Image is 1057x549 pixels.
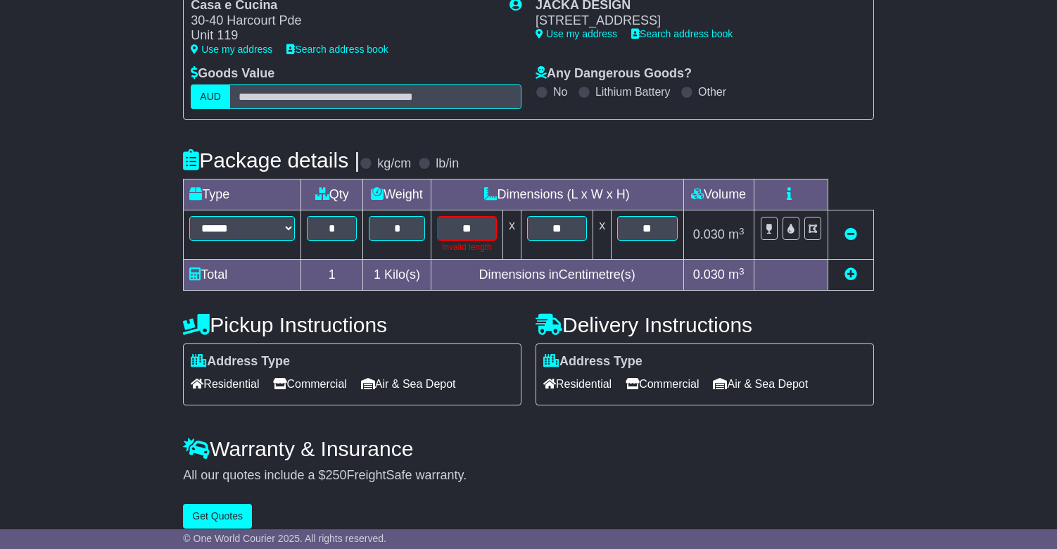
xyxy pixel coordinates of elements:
div: [STREET_ADDRESS] [536,13,852,29]
td: Dimensions (L x W x H) [431,179,683,210]
span: m [728,267,745,282]
span: Residential [543,373,612,395]
td: Dimensions in Centimetre(s) [431,260,683,291]
div: 30-40 Harcourt Pde [191,13,495,29]
a: Remove this item [844,227,857,241]
span: 0.030 [693,227,725,241]
span: Commercial [273,373,346,395]
a: Use my address [191,44,272,55]
td: Kilo(s) [363,260,431,291]
td: Volume [683,179,754,210]
span: m [728,227,745,241]
label: Other [698,85,726,99]
span: 0.030 [693,267,725,282]
a: Search address book [631,28,733,39]
h4: Pickup Instructions [183,313,521,336]
td: Type [184,179,301,210]
h4: Warranty & Insurance [183,437,873,460]
label: No [553,85,567,99]
div: Unit 119 [191,28,495,44]
span: 250 [325,468,346,482]
span: Residential [191,373,259,395]
label: Address Type [543,354,643,370]
h4: Delivery Instructions [536,313,874,336]
div: Invalid length [437,241,497,253]
label: kg/cm [377,156,411,172]
span: 1 [374,267,381,282]
h4: Package details | [183,149,360,172]
label: Any Dangerous Goods? [536,66,692,82]
td: Total [184,260,301,291]
a: Add new item [844,267,857,282]
div: All our quotes include a $ FreightSafe warranty. [183,468,873,484]
td: Qty [301,179,363,210]
span: © One World Courier 2025. All rights reserved. [183,533,386,544]
a: Use my address [536,28,617,39]
td: x [593,210,612,260]
span: Air & Sea Depot [713,373,808,395]
span: Commercial [626,373,699,395]
td: x [502,210,521,260]
label: lb/in [436,156,459,172]
span: Air & Sea Depot [361,373,456,395]
a: Search address book [286,44,388,55]
td: Weight [363,179,431,210]
label: Goods Value [191,66,274,82]
label: Lithium Battery [595,85,671,99]
label: AUD [191,84,230,109]
sup: 3 [739,266,745,277]
label: Address Type [191,354,290,370]
sup: 3 [739,226,745,236]
button: Get Quotes [183,504,252,529]
td: 1 [301,260,363,291]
